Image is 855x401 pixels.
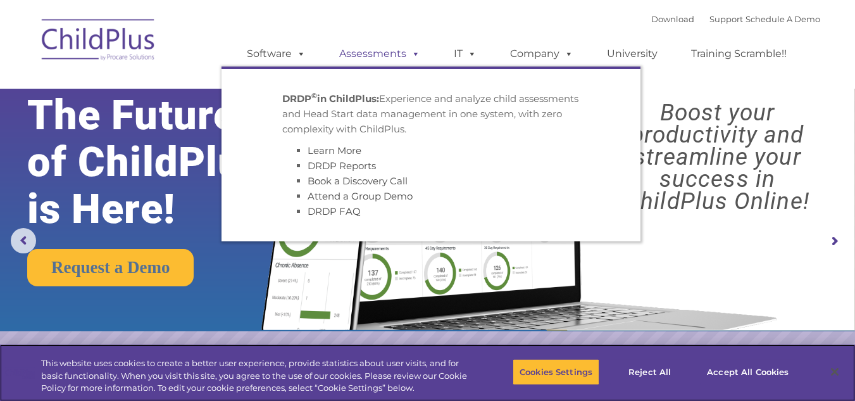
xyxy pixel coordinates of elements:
span: Last name [176,84,215,93]
rs-layer: The Future of ChildPlus is Here! [27,92,300,232]
a: Schedule A Demo [746,14,820,24]
sup: © [311,91,317,100]
a: Assessments [327,41,433,67]
a: Support [709,14,743,24]
span: Phone number [176,136,230,145]
div: This website uses cookies to create a better user experience, provide statistics about user visit... [41,357,470,395]
a: Book a Discovery Call [308,175,408,187]
a: IT [441,41,489,67]
a: DRDP FAQ [308,205,361,217]
a: Download [651,14,694,24]
a: Learn More [308,144,361,156]
a: University [594,41,670,67]
button: Cookies Settings [513,359,599,385]
button: Accept All Cookies [700,359,796,385]
button: Close [821,358,849,386]
strong: DRDP in ChildPlus: [282,92,379,105]
font: | [651,14,820,24]
a: Software [234,41,318,67]
p: Experience and analyze child assessments and Head Start data management in one system, with zero ... [282,91,580,137]
a: Attend a Group Demo [308,190,413,202]
img: ChildPlus by Procare Solutions [35,10,162,73]
a: Company [497,41,586,67]
rs-layer: Boost your productivity and streamline your success in ChildPlus Online! [590,101,844,212]
button: Reject All [610,359,689,385]
a: DRDP Reports [308,160,376,172]
a: Training Scramble!! [678,41,799,67]
a: Request a Demo [27,249,194,286]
